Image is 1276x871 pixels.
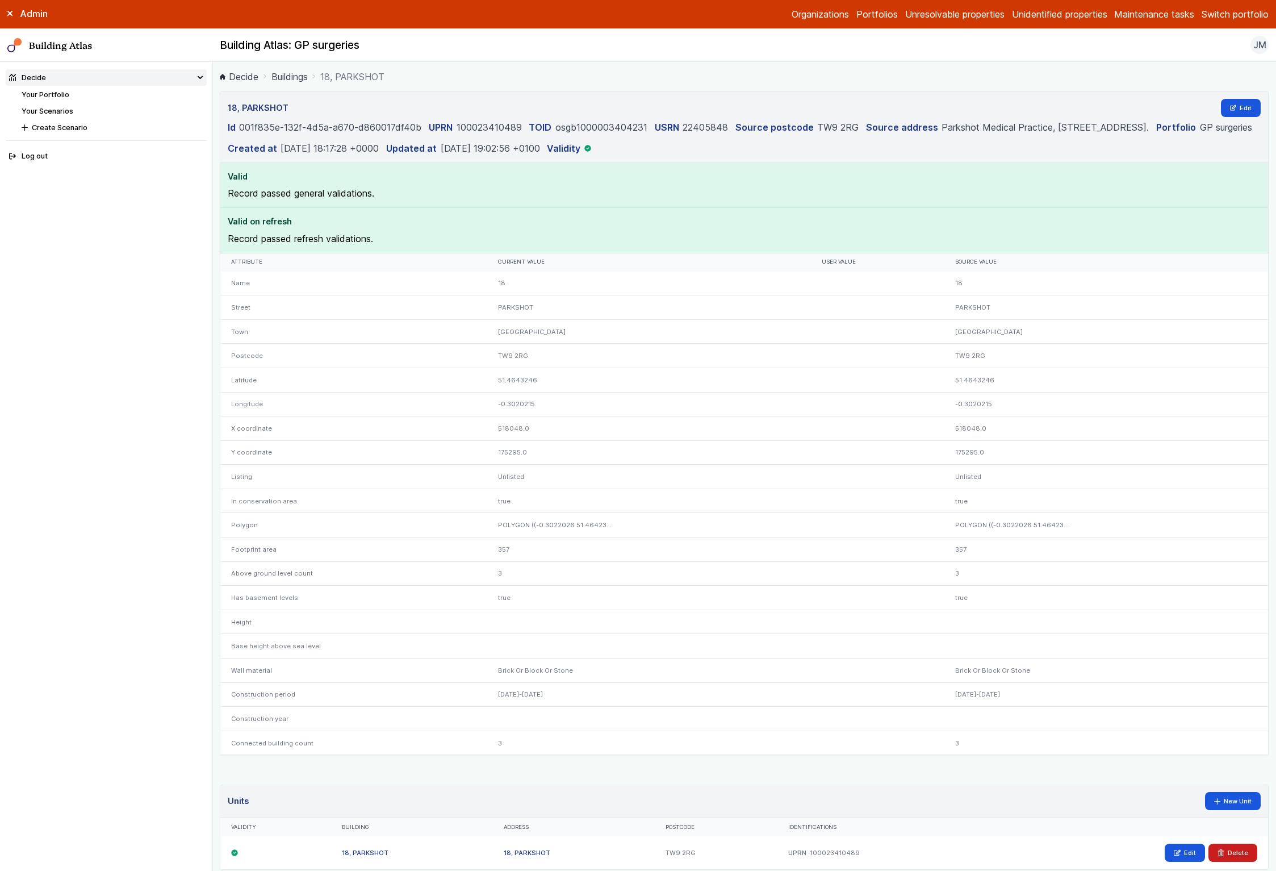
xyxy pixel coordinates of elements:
[487,465,811,489] div: Unlisted
[231,824,320,831] div: Validity
[281,141,379,155] dd: [DATE] 18:17:28 +0000
[342,824,482,831] div: Building
[18,119,207,136] button: Create Scenario
[487,586,811,610] div: true
[822,259,934,266] div: User value
[228,170,1261,183] h4: Valid
[944,368,1268,392] div: 51.4643246
[1200,120,1252,134] dd: GP surgeries
[220,344,487,368] div: Postcode
[220,513,487,537] div: Polygon
[220,707,487,731] div: Construction year
[683,120,728,134] dd: 22405848
[1012,7,1107,21] a: Unidentified properties
[944,272,1268,295] div: 18
[547,141,580,155] dt: Validity
[944,731,1268,755] div: 3
[955,259,1257,266] div: Source value
[944,295,1268,320] div: PARKSHOT
[944,319,1268,344] div: [GEOGRAPHIC_DATA]
[1250,36,1269,54] button: JM
[228,215,1261,228] h4: Valid on refresh
[6,148,207,165] button: Log out
[220,416,487,441] div: X coordinate
[220,368,487,392] div: Latitude
[1205,792,1261,810] a: New Unit
[944,489,1268,513] div: true
[1114,7,1194,21] a: Maintenance tasks
[228,141,277,155] dt: Created at
[944,537,1268,562] div: 357
[441,141,540,155] dd: [DATE] 19:02:56 +0100
[220,659,487,683] div: Wall material
[1156,120,1196,134] dt: Portfolio
[529,120,551,134] dt: TOID
[9,72,46,83] div: Decide
[487,682,811,707] div: [DATE]-[DATE]
[220,295,487,320] div: Street
[220,537,487,562] div: Footprint area
[228,186,1261,200] p: Record passed general validations.
[866,120,938,134] dt: Source address
[228,120,236,134] dt: Id
[487,561,811,586] div: 3
[944,344,1268,368] div: TW9 2RG
[1253,38,1266,52] span: JM
[487,659,811,683] div: Brick Or Block Or Stone
[487,731,811,755] div: 3
[655,120,679,134] dt: USRN
[944,561,1268,586] div: 3
[220,586,487,610] div: Has basement levels
[220,440,487,465] div: Y coordinate
[320,70,384,84] span: 18, PARKSHOT
[386,141,437,155] dt: Updated at
[944,659,1268,683] div: Brick Or Block Or Stone
[487,295,811,320] div: PARKSHOT
[666,824,767,831] div: Postcode
[944,586,1268,610] div: true
[555,120,647,134] dd: osgb1000003404231
[220,38,359,53] h2: Building Atlas: GP surgeries
[239,120,421,134] dd: 001f835e-132f-4d5a-a670-d860017df40b
[1165,844,1205,862] a: Edit
[1221,99,1261,117] a: Edit
[220,319,487,344] div: Town
[504,849,550,857] a: 18, PARKSHOT
[220,489,487,513] div: In conservation area
[228,795,249,807] h3: Units
[220,682,487,707] div: Construction period
[220,731,487,755] div: Connected building count
[944,392,1268,416] div: -0.3020215
[271,70,308,84] a: Buildings
[1202,7,1269,21] button: Switch portfolio
[6,69,207,86] summary: Decide
[487,489,811,513] div: true
[788,824,988,831] div: Identifications
[498,259,800,266] div: Current value
[220,465,487,489] div: Listing
[905,7,1005,21] a: Unresolvable properties
[228,232,1261,245] p: Record passed refresh validations.
[228,102,288,114] h3: 18, PARKSHOT
[457,120,522,134] dd: 100023410489
[487,272,811,295] div: 18
[944,682,1268,707] div: [DATE]-[DATE]
[220,634,487,659] div: Base height above sea level
[487,513,811,537] div: POLYGON ((-0.3022026 51.46423…
[220,272,487,295] div: Name
[735,120,814,134] dt: Source postcode
[487,344,811,368] div: TW9 2RG
[504,824,643,831] div: Address
[22,90,69,99] a: Your Portfolio
[942,120,1149,134] dd: Parkshot Medical Practice, [STREET_ADDRESS].
[487,319,811,344] div: [GEOGRAPHIC_DATA]
[944,513,1268,537] div: POLYGON ((-0.3022026 51.46423…
[487,392,811,416] div: -0.3020215
[22,107,73,115] a: Your Scenarios
[944,416,1268,441] div: 518048.0
[654,836,777,869] div: TW9 2RG
[220,392,487,416] div: Longitude
[487,416,811,441] div: 518048.0
[487,368,811,392] div: 51.4643246
[817,120,859,134] dd: TW9 2RG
